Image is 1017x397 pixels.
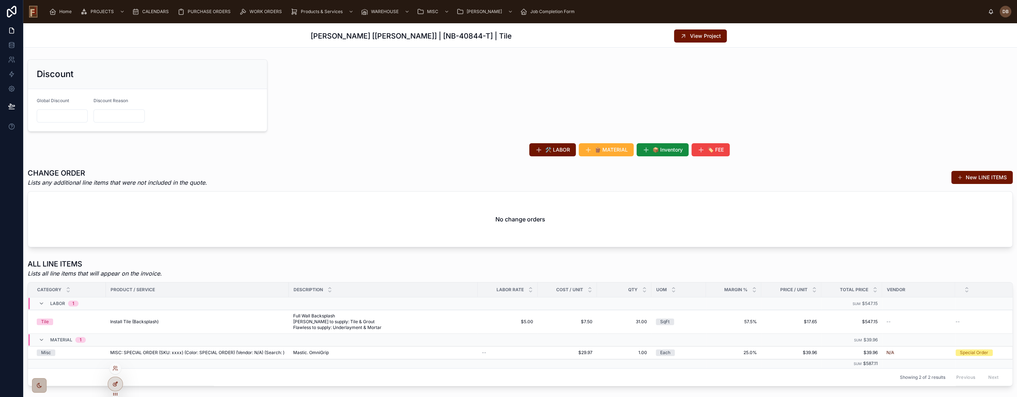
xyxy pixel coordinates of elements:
[47,5,77,18] a: Home
[853,302,861,306] small: Sum
[862,301,878,306] span: $547.15
[707,146,724,153] span: 🏷️ FEE
[41,349,51,356] div: Misc
[110,319,159,325] span: Install Tile (Backsplash)
[710,350,757,356] span: 25.0%
[78,5,128,18] a: PROJECTS
[293,313,473,330] span: Full Wall Backsplash [PERSON_NAME] to supply: Tile & Grout Flawless to supply: Underlayment & Mortar
[28,269,162,278] em: Lists all line items that will appear on the invoice.
[780,287,807,293] span: Price / Unit
[237,5,287,18] a: WORK ORDERS
[301,9,343,15] span: Products & Services
[288,5,357,18] a: Products & Services
[951,171,1013,184] button: New LINE ITEMS
[142,9,169,15] span: CALENDARS
[826,319,878,325] span: $547.15
[37,287,61,293] span: Category
[293,350,329,356] span: Mastic. OmniGrip
[72,301,74,306] div: 1
[111,287,155,293] span: Product / Service
[886,319,891,325] span: --
[41,318,49,325] div: Tile
[854,362,862,366] small: Sum
[660,349,670,356] div: Each
[454,5,517,18] a: [PERSON_NAME]
[80,337,81,343] div: 1
[864,337,878,342] span: $39.96
[960,349,988,356] div: Special Order
[28,259,162,269] h1: ALL LINE ITEMS
[887,287,905,293] span: Vendor
[482,350,486,356] span: --
[371,9,399,15] span: WAREHOUSE
[956,319,960,325] span: --
[495,215,545,224] h2: No change orders
[766,350,817,356] span: $39.96
[91,9,114,15] span: PROJECTS
[93,98,128,103] span: Discount Reason
[311,31,512,41] h1: [PERSON_NAME] [[PERSON_NAME]] | [NB-40844-T] | Tile
[1002,9,1009,15] span: DB
[595,146,628,153] span: 🪵 MATERIAL
[518,5,580,18] a: Job Completion Form
[900,374,945,380] span: Showing 2 of 2 results
[542,350,593,356] span: $29.97
[175,5,236,18] a: PURCHASE ORDERS
[482,319,533,325] span: $5.00
[496,287,524,293] span: Labor Rate
[710,319,757,325] span: 57.5%
[863,361,878,366] span: $587.11
[250,9,282,15] span: WORK ORDERS
[601,350,647,356] span: 1.00
[656,287,667,293] span: UOM
[28,178,207,187] em: Lists any additional line items that were not included in the quote.
[660,318,670,325] div: SqFt
[110,350,284,356] span: MISC: SPECIAL ORDER (SKU: xxxx) (Color: SPECIAL ORDER) (Vendor: N/A) (Search: )
[826,350,878,356] span: $39.96
[766,319,817,325] span: $17.65
[854,338,862,342] small: Sum
[188,9,231,15] span: PURCHASE ORDERS
[50,301,65,306] span: Labor
[427,9,438,15] span: MISC
[724,287,747,293] span: Margin %
[637,143,689,156] button: 📦 Inventory
[530,9,575,15] span: Job Completion Form
[59,9,72,15] span: Home
[294,287,323,293] span: Description
[674,29,727,43] button: View Project
[29,6,37,17] img: App logo
[653,146,683,153] span: 📦 Inventory
[690,32,721,40] span: View Project
[37,68,73,80] h2: Discount
[579,143,634,156] button: 🪵 MATERIAL
[50,337,72,343] span: Material
[28,168,207,178] h1: CHANGE ORDER
[556,287,583,293] span: Cost / Unit
[467,9,502,15] span: [PERSON_NAME]
[37,98,69,103] span: Global Discount
[601,319,647,325] span: 31.00
[43,4,988,20] div: scrollable content
[359,5,413,18] a: WAREHOUSE
[691,143,730,156] button: 🏷️ FEE
[542,319,593,325] span: $7.50
[840,287,868,293] span: Total Price
[529,143,576,156] button: 🛠️ LABOR
[628,287,638,293] span: Qty
[415,5,453,18] a: MISC
[545,146,570,153] span: 🛠️ LABOR
[130,5,174,18] a: CALENDARS
[886,350,894,356] a: N/A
